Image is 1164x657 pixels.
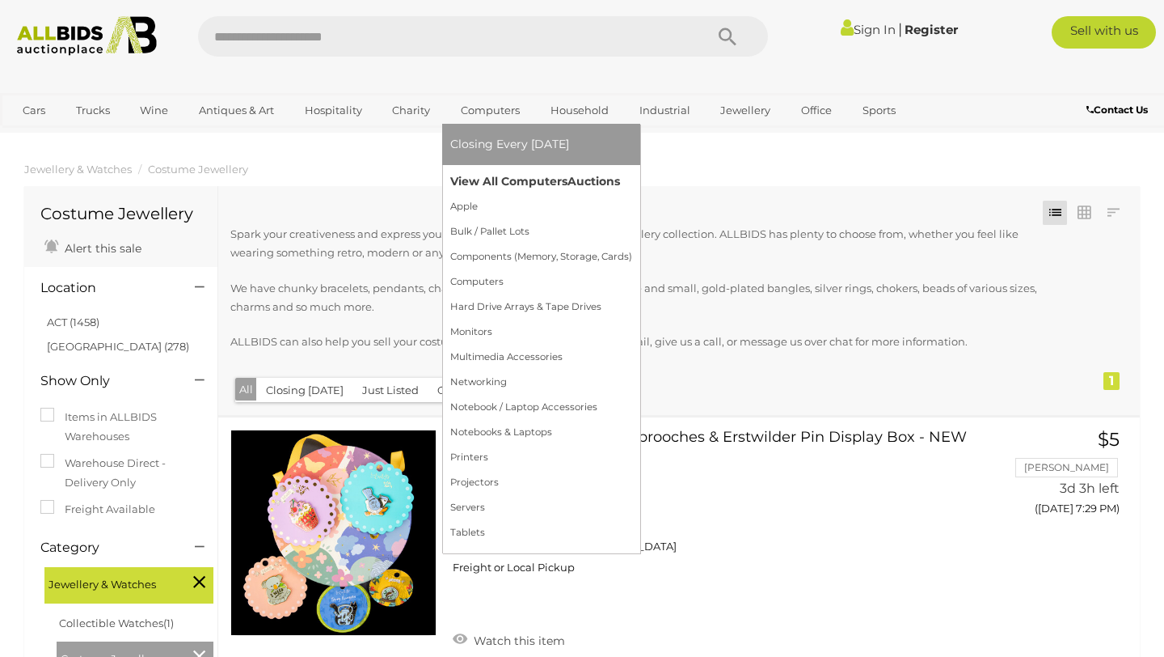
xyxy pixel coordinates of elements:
label: Items in ALLBIDS Warehouses [40,408,201,446]
a: Alert this sale [40,235,145,259]
label: Freight Available [40,500,155,519]
a: $5 [PERSON_NAME] 3d 3h left ([DATE] 7:29 PM) [998,430,1124,524]
a: Charity [382,97,441,124]
button: Search [687,16,768,57]
a: Costume Jewellery [148,163,248,176]
span: (1) [163,617,174,629]
h4: Show Only [40,374,171,388]
h4: Location [40,281,171,295]
button: All [235,378,257,401]
img: Allbids.com.au [9,16,166,56]
a: Antiques & Art [188,97,285,124]
a: Collectible Watches(1) [59,617,174,629]
h1: Costume Jewellery [40,205,201,223]
a: Sign In [841,22,896,37]
div: 1 [1103,372,1120,390]
a: ACT (1458) [47,316,99,328]
a: Sell with us [1052,16,1156,49]
a: Computers [450,97,530,124]
a: Cars [12,97,56,124]
button: Just Listed [352,378,428,403]
a: Jewellery [710,97,781,124]
a: Register [905,22,958,37]
a: Jewellery & Watches [24,163,132,176]
a: Hospitality [294,97,373,124]
p: Spark your creativeness and express your individuality with our costume jewellery collection. ALL... [230,225,1041,263]
span: Alert this sale [61,241,141,256]
a: Trucks [65,97,120,124]
p: ALLBIDS can also help you sell your costume jewellery. Simply send us an email, give us a call, o... [230,333,1041,351]
a: [GEOGRAPHIC_DATA] (278) [47,340,189,353]
a: Wine [129,97,179,124]
a: Sports [852,97,906,124]
span: Watch this item [470,634,565,648]
button: Closing [DATE] [256,378,353,403]
a: Office [791,97,842,124]
button: Closing Next [428,378,514,403]
p: We have chunky bracelets, pendants, chains of different colours, earrings large and small, gold-p... [230,279,1041,317]
h4: Category [40,540,171,555]
label: Warehouse Direct - Delivery Only [40,454,201,492]
a: Household [540,97,619,124]
a: [GEOGRAPHIC_DATA] [12,124,148,150]
span: Jewellery & Watches [48,571,170,594]
span: $5 [1098,428,1120,451]
a: Erstwilder (5) Enamel Pin/brooches & Erstwilder Pin Display Box - NEW with Packaging 52355-17 ACT... [461,430,974,587]
a: Watch this item [449,627,569,651]
b: Contact Us [1086,104,1148,116]
a: Industrial [629,97,701,124]
span: | [898,20,902,38]
a: Contact Us [1086,101,1152,119]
